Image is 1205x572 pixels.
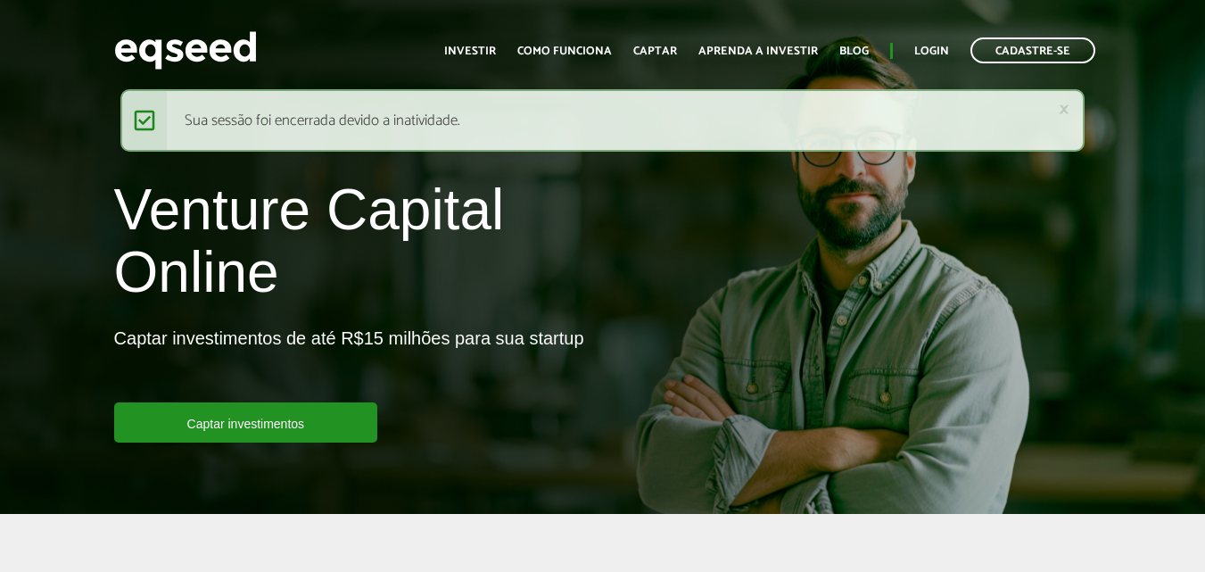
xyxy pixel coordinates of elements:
a: Aprenda a investir [698,46,818,57]
a: Investir [444,46,496,57]
a: Login [914,46,949,57]
h1: Venture Capital Online [114,178,590,313]
a: × [1059,100,1069,119]
p: Captar investimentos de até R$15 milhões para sua startup [114,327,584,402]
a: Captar investimentos [114,402,378,443]
img: EqSeed [114,27,257,74]
a: Como funciona [517,46,612,57]
a: Blog [839,46,869,57]
div: Sua sessão foi encerrada devido a inatividade. [120,89,1085,152]
a: Cadastre-se [970,37,1095,63]
a: Captar [633,46,677,57]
